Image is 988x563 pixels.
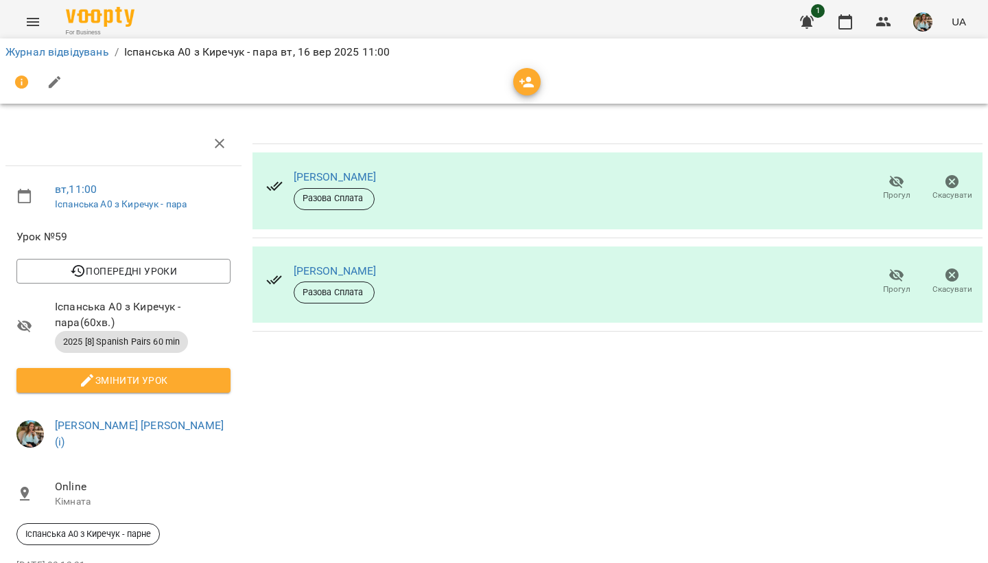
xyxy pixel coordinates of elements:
button: UA [946,9,972,34]
button: Змінити урок [16,368,231,393]
span: Скасувати [932,189,972,201]
span: Урок №59 [16,229,231,245]
li: / [115,44,119,60]
img: Voopty Logo [66,7,134,27]
p: Іспанська А0 з Киречук - пара вт, 16 вер 2025 11:00 [124,44,390,60]
button: Прогул [869,169,924,207]
button: Прогул [869,262,924,301]
span: Разова Сплата [294,192,374,205]
nav: breadcrumb [5,44,983,60]
button: Скасувати [924,169,980,207]
span: For Business [66,28,134,37]
p: Кімната [55,495,231,509]
span: Прогул [883,189,910,201]
span: Разова Сплата [294,286,374,299]
span: Прогул [883,284,910,295]
a: Журнал відвідувань [5,45,109,58]
a: Іспанська А0 з Киречук - пара [55,198,187,209]
span: 1 [811,4,825,18]
button: Попередні уроки [16,259,231,284]
span: UA [952,14,966,29]
a: [PERSON_NAME] [294,170,377,183]
span: Змінити урок [27,372,220,389]
img: 856b7ccd7d7b6bcc05e1771fbbe895a7.jfif [16,420,44,448]
span: Іспанська А0 з Киречук - парне [17,528,159,540]
button: Menu [16,5,49,38]
button: Скасувати [924,262,980,301]
img: 856b7ccd7d7b6bcc05e1771fbbe895a7.jfif [913,12,932,32]
a: [PERSON_NAME] [PERSON_NAME] (і) [55,419,224,448]
div: Іспанська А0 з Киречук - парне [16,523,160,545]
span: Попередні уроки [27,263,220,279]
a: вт , 11:00 [55,183,97,196]
span: Скасувати [932,284,972,295]
span: 2025 [8] Spanish Pairs 60 min [55,336,188,348]
a: [PERSON_NAME] [294,264,377,277]
span: Іспанська А0 з Киречук - пара ( 60 хв. ) [55,299,231,331]
span: Online [55,479,231,495]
